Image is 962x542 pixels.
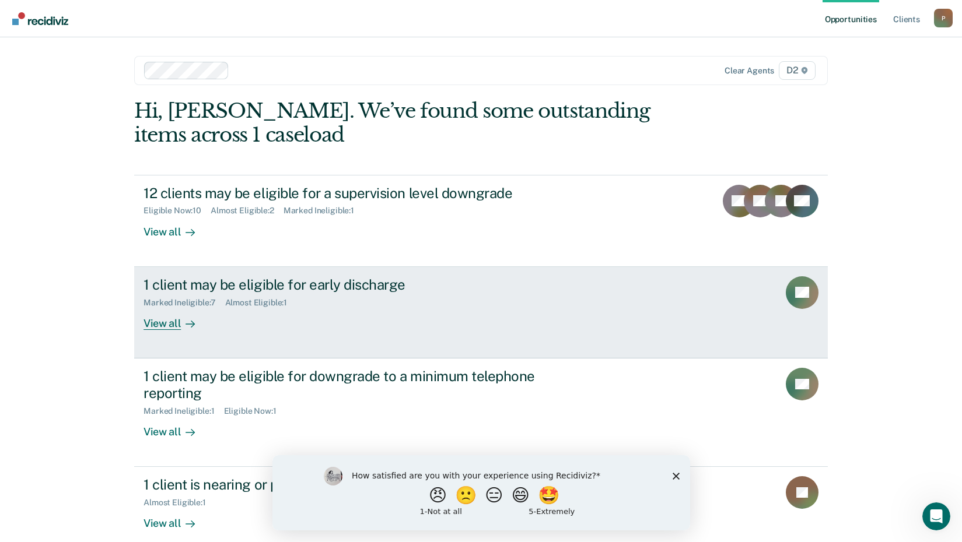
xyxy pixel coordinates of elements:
div: Marked Ineligible : 7 [144,298,225,308]
div: 1 client is nearing or past their full-term release date [144,476,553,493]
div: View all [144,416,209,438]
a: 1 client may be eligible for downgrade to a minimum telephone reportingMarked Ineligible:1Eligibl... [134,358,828,467]
iframe: Survey by Kim from Recidiviz [272,455,690,530]
div: Hi, [PERSON_NAME]. We’ve found some outstanding items across 1 caseload [134,99,689,147]
button: Profile dropdown button [934,9,953,27]
div: Almost Eligible : 2 [211,206,284,216]
div: Eligible Now : 10 [144,206,211,216]
div: Marked Ineligible : 1 [144,406,223,416]
div: 1 client may be eligible for downgrade to a minimum telephone reporting [144,368,553,402]
iframe: Intercom live chat [922,502,950,530]
div: View all [144,216,209,238]
a: 12 clients may be eligible for a supervision level downgradeEligible Now:10Almost Eligible:2Marke... [134,175,828,267]
div: Almost Eligible : 1 [225,298,297,308]
div: Almost Eligible : 1 [144,498,215,508]
div: View all [144,307,209,330]
div: 1 client may be eligible for early discharge [144,276,553,293]
div: 12 clients may be eligible for a supervision level downgrade [144,185,553,202]
span: D2 [779,61,816,80]
div: P [934,9,953,27]
div: View all [144,508,209,530]
div: Clear agents [725,66,774,76]
a: 1 client may be eligible for early dischargeMarked Ineligible:7Almost Eligible:1View all [134,267,828,358]
img: Recidiviz [12,12,68,25]
div: Marked Ineligible : 1 [284,206,363,216]
div: Eligible Now : 1 [224,406,286,416]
